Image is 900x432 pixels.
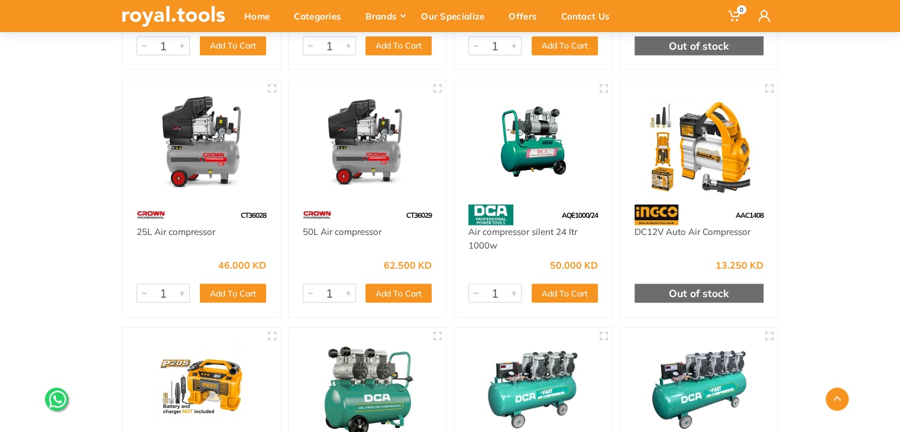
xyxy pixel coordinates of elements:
[236,4,286,28] div: Home
[634,225,750,237] a: DC12V Auto Air Compressor
[550,260,598,269] div: 50.000 KD
[413,4,500,28] div: Our Specialize
[553,4,626,28] div: Contact Us
[500,4,553,28] div: Offers
[468,204,513,225] img: 58.webp
[137,204,165,225] img: 75.webp
[716,260,763,269] div: 13.250 KD
[532,36,598,55] button: Add To Cart
[532,283,598,302] button: Add To Cart
[133,91,270,193] img: Royal Tools - 25L Air compressor
[631,91,768,193] img: Royal Tools - DC12V Auto Air Compressor
[303,204,331,225] img: 75.webp
[365,283,432,302] button: Add To Cart
[137,225,215,237] a: 25L Air compressor
[468,225,577,250] a: Air compressor silent 24 ltr 1000w
[218,260,266,269] div: 46.000 KD
[241,210,266,219] span: CT36028
[122,6,225,27] img: royal.tools Logo
[365,36,432,55] button: Add To Cart
[384,260,432,269] div: 62.500 KD
[299,91,436,193] img: Royal Tools - 50L Air compressor
[465,91,601,193] img: Royal Tools - Air compressor silent 24 ltr 1000w
[200,283,266,302] button: Add To Cart
[737,5,746,14] span: 0
[357,4,413,28] div: Brands
[634,204,679,225] img: 91.webp
[303,225,381,237] a: 50L Air compressor
[634,283,764,302] div: Out of stock
[634,36,764,55] div: Out of stock
[286,4,357,28] div: Categories
[562,210,598,219] span: AQE1000/24
[200,36,266,55] button: Add To Cart
[406,210,432,219] span: CT36029
[736,210,763,219] span: AAC1408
